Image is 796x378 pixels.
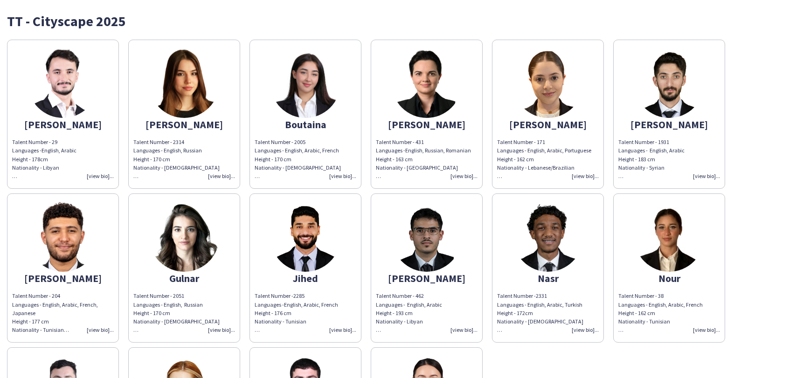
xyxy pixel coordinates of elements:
img: thumb-66549d24eb896.jpeg [634,202,704,272]
span: Languages - English, Russian Height - 170 cm Nationality - [DEMOGRAPHIC_DATA] [133,147,220,179]
span: Languages - English, Arabic, French Height - 170 cm Nationality - [DEMOGRAPHIC_DATA] [255,147,341,179]
img: thumb-6f468c74-4645-40a4-a044-d0cb2bae7fce.png [28,48,98,118]
div: Nationality - [GEOGRAPHIC_DATA] [376,164,478,180]
img: thumb-e4113425-5afa-4119-9bfc-ab93567e8ec3.png [270,48,340,118]
div: Talent Number - 2005 [255,138,356,146]
span: Nationality - [DEMOGRAPHIC_DATA] [133,318,220,325]
span: Languages - English, Russian [133,301,203,308]
span: Talent Number - 29 Languages - [12,138,57,154]
span: Height - 163 cm [376,156,413,163]
span: Height - 193 cm [376,309,413,316]
span: Talent Number - 171 Languages - English, Arabic, Portuguese Height - 162 cm Nationality - Lebanes... [497,138,591,179]
div: [PERSON_NAME] [12,120,114,129]
div: [PERSON_NAME] [376,274,478,282]
img: thumb-2f978ac4-2f16-45c0-8638-0408f1e67c19.png [392,202,462,272]
img: thumb-99595767-d77e-4714-a9c3-349fba0315ce.png [513,48,583,118]
span: English, Arabic [42,147,76,154]
span: Talent Number - 462 [376,292,424,299]
img: thumb-cf1ef100-bd4c-4bfa-8225-f76fb2db5789.png [634,48,704,118]
div: [PERSON_NAME] [618,120,720,129]
span: Nationality - Libyan [376,318,423,333]
span: Talent Number - 431 Languages - [376,138,424,154]
span: Height - 178cm [12,156,48,163]
div: [PERSON_NAME] [12,274,114,282]
span: Talent Number -2285 Languages -English, Arabic, French Height - 176 cm Nationality - Tunisian [255,292,338,333]
div: [PERSON_NAME] [133,120,235,129]
span: Talent Number - 204 Languages - English, Arabic, French, Japanese Height - 177 cm Nationality - T... [12,292,98,333]
div: [PERSON_NAME] [497,120,599,129]
div: TT - Cityscape 2025 [7,14,789,28]
img: thumb-b083d176-5831-489b-b25d-683b51895855.png [149,48,219,118]
span: Height - 170 cm [133,309,170,316]
div: Nasr [497,274,599,282]
span: English, Russian, Romanian [405,147,471,154]
span: Languages - English, Arabic [376,301,442,308]
img: thumb-24027445-e4bb-4dde-9a2a-904929da0a6e.png [513,202,583,272]
span: Talent Number -2331 Languages - English, Arabic, Turkish Height - 172cm Nationality - [DEMOGRAPHI... [497,292,583,333]
div: Boutaina [255,120,356,129]
span: Talent Number - 2051 [133,292,184,299]
div: Nour [618,274,720,282]
span: Nationality - Libyan [12,164,59,171]
img: thumb-82cd6232-34da-43cd-8e71-bad1ae3a7233.jpg [270,202,340,272]
div: [PERSON_NAME] [376,120,478,129]
span: Talent Number - 2314 [133,138,184,145]
div: Jihed [255,274,356,282]
div: Gulnar [133,274,235,282]
span: Talent Number - 38 Languages - English, Arabic, French Height - 162 cm Nationality - Tunisian [618,292,703,333]
img: thumb-fc0ec41b-593b-4b91-99e2-c5bc9b7bb986.png [28,202,98,272]
div: Talent Number - 1931 Languages - English, Arabic Height - 183 cm Nationality - Syrian [618,138,720,180]
img: thumb-2e773132-ef44-479f-9502-58c033076bc2.png [392,48,462,118]
img: thumb-c1daa408-3f4e-4daf-973d-e9d8305fab80.png [149,202,219,272]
